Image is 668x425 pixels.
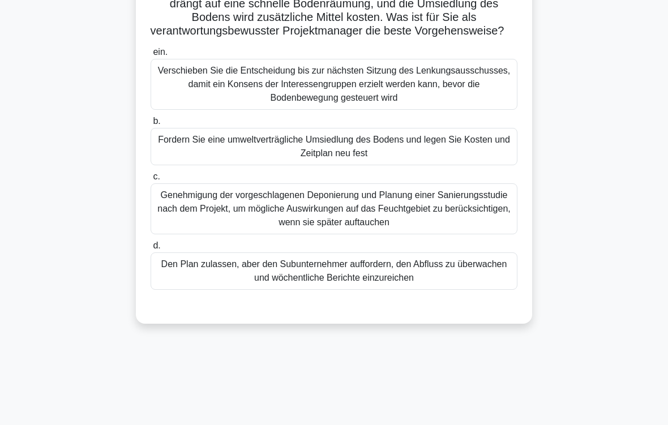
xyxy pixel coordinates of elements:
[151,59,517,110] div: Verschieben Sie die Entscheidung bis zur nächsten Sitzung des Lenkungsausschusses, damit ein Kons...
[151,183,517,234] div: Genehmigung der vorgeschlagenen Deponierung und Planung einer Sanierungsstudie nach dem Projekt, ...
[153,171,160,181] span: c.
[151,252,517,290] div: Den Plan zulassen, aber den Subunternehmer auffordern, den Abfluss zu überwachen und wöchentliche...
[153,241,160,250] span: d.
[151,128,517,165] div: Fordern Sie eine umweltverträgliche Umsiedlung des Bodens und legen Sie Kosten und Zeitplan neu fest
[153,47,168,57] span: ein.
[153,116,160,126] span: b.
